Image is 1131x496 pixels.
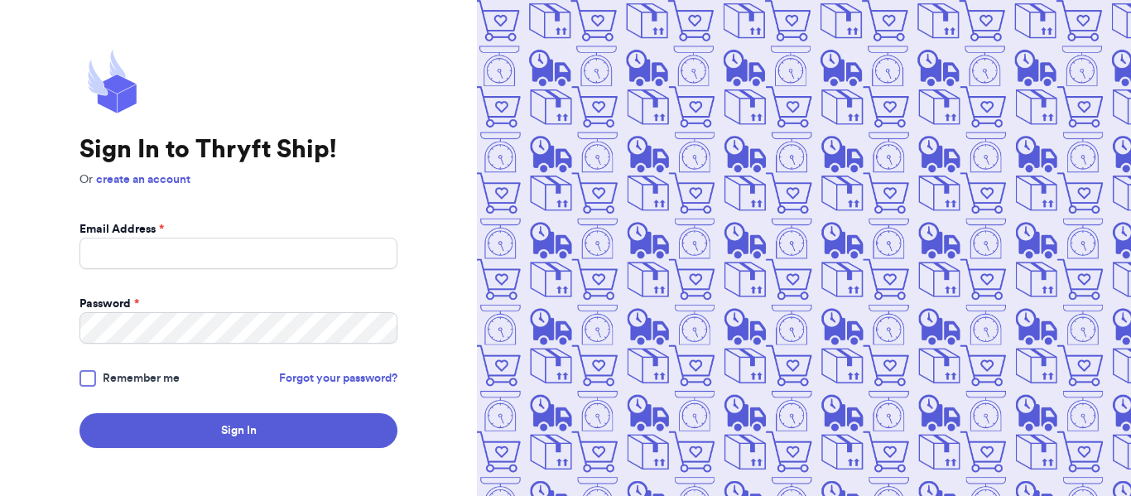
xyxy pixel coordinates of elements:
[103,370,180,387] span: Remember me
[279,370,397,387] a: Forgot your password?
[96,174,190,185] a: create an account
[79,221,164,238] label: Email Address
[79,296,139,312] label: Password
[79,413,397,448] button: Sign In
[79,171,397,188] p: Or
[79,135,397,165] h1: Sign In to Thryft Ship!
